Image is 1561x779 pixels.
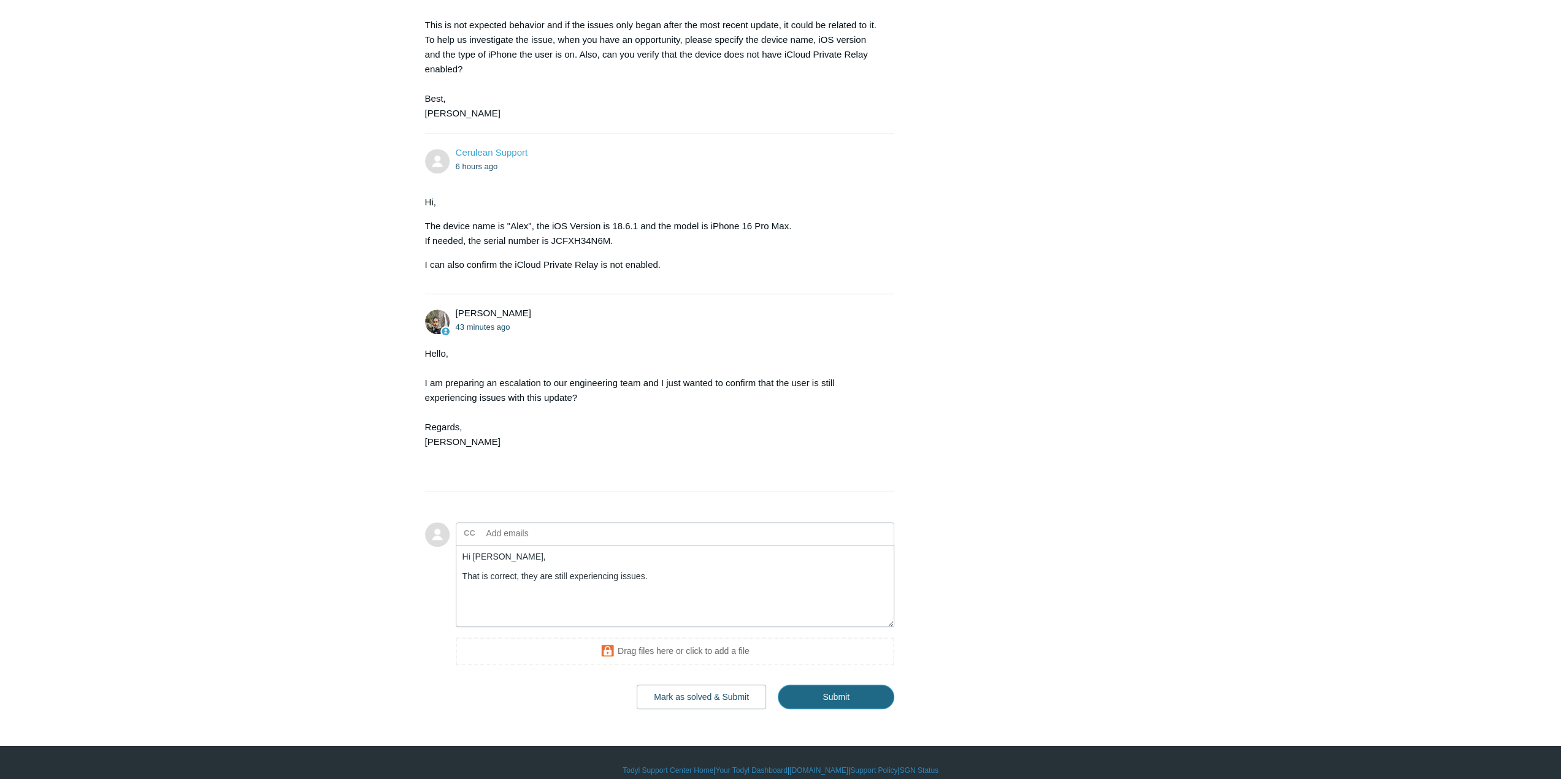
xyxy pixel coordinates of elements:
a: Your Todyl Dashboard [715,765,787,776]
a: SGN Status [900,765,938,776]
a: Todyl Support Center Home [623,765,713,776]
textarea: Add your reply [456,545,895,628]
p: Hi, [425,195,883,210]
span: Michael Tjader [456,308,531,318]
input: Submit [778,685,894,709]
a: Support Policy [850,765,897,776]
a: Cerulean Support [456,147,528,158]
time: 08/18/2025, 14:16 [456,322,510,332]
label: CC [464,524,475,542]
div: | | | | [425,765,1137,776]
p: I can also confirm the iCloud Private Relay is not enabled. [425,257,883,272]
a: [DOMAIN_NAME] [789,765,848,776]
p: The device name is "Alex", the iOS Version is 18.6.1 and the model is iPhone 16 Pro Max. If neede... [425,219,883,248]
input: Add emails [481,524,613,542]
time: 08/18/2025, 08:49 [456,162,498,171]
button: Mark as solved & Submit [637,685,766,709]
div: Hello, I am preparing an escalation to our engineering team and I just wanted to confirm that the... [425,346,883,479]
